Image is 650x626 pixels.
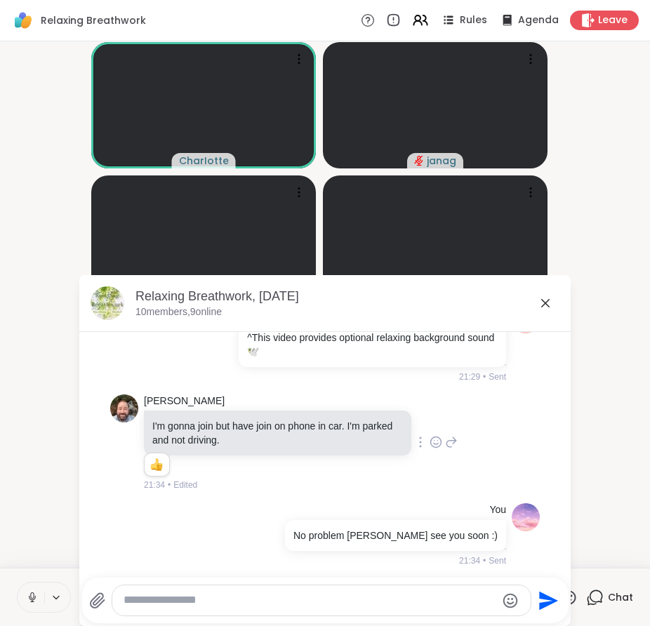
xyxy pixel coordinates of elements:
span: Relaxing Breathwork [41,13,146,27]
img: https://sharewell-space-live.sfo3.digitaloceanspaces.com/user-generated/3d855412-782e-477c-9099-c... [110,394,138,422]
img: https://sharewell-space-live.sfo3.digitaloceanspaces.com/user-generated/fd58755a-3f77-49e7-8929-f... [512,503,540,531]
span: 🕊️ [247,346,259,357]
h4: You [489,503,506,517]
img: Relaxing Breathwork, Oct 13 [91,286,124,320]
span: Edited [173,479,197,491]
div: Reaction list [145,453,169,476]
div: Relaxing Breathwork, [DATE] [135,288,559,305]
span: audio-muted [414,156,424,166]
span: 21:29 [459,371,480,383]
button: Reactions: like [149,459,164,470]
p: No problem [PERSON_NAME] see you soon :) [293,528,498,542]
span: janag [427,154,456,168]
span: Sent [489,371,506,383]
span: Sent [489,554,506,567]
p: ^This video provides optional relaxing background sound [247,331,498,359]
p: 10 members, 9 online [135,305,222,319]
span: Agenda [518,13,559,27]
span: CharIotte [179,154,229,168]
span: Chat [608,590,633,604]
span: • [483,554,486,567]
a: [PERSON_NAME] [144,394,225,408]
p: I'm gonna join but have join on phone in car. I'm parked and not driving. [152,419,403,447]
img: ShareWell Logomark [11,8,35,32]
span: 21:34 [144,479,165,491]
span: 21:34 [459,554,480,567]
span: • [168,479,171,491]
span: Leave [598,13,628,27]
span: • [483,371,486,383]
span: Rules [460,13,487,27]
